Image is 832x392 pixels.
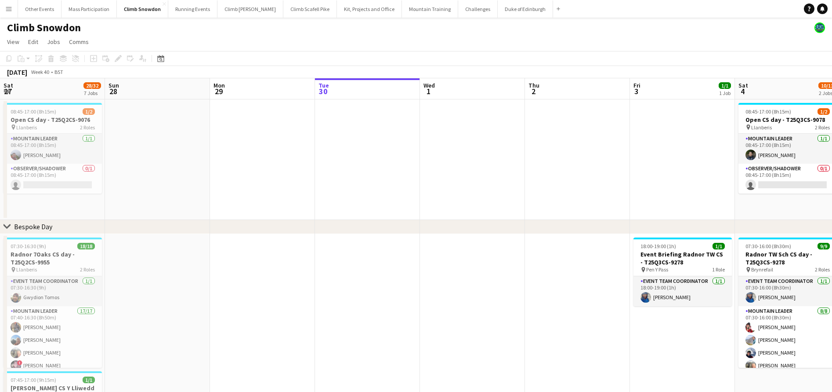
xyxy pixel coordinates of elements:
[4,164,102,194] app-card-role: Observer/Shadower0/108:45-17:00 (8h15m)
[318,81,329,89] span: Tue
[283,0,337,18] button: Climb Scafell Pike
[18,0,61,18] button: Other Events
[402,0,458,18] button: Mountain Training
[527,86,539,96] span: 2
[168,0,217,18] button: Running Events
[7,38,19,46] span: View
[109,81,119,89] span: Sun
[17,360,22,366] span: !
[4,238,102,368] app-job-card: 07:30-16:30 (9h)18/18Radnor 7Oaks CS day - T25Q2CS-9955 Llanberis2 RolesEvent Team Coordinator1/1...
[640,243,676,249] span: 18:00-19:00 (1h)
[422,86,435,96] span: 1
[54,69,63,75] div: BST
[4,276,102,306] app-card-role: Event Team Coordinator1/107:30-16:30 (9h)Gwydion Tomos
[632,86,640,96] span: 3
[719,82,731,89] span: 1/1
[65,36,92,48] a: Comms
[11,377,56,383] span: 07:45-17:00 (9h15m)
[117,0,168,18] button: Climb Snowdon
[213,81,225,89] span: Mon
[47,38,60,46] span: Jobs
[69,38,89,46] span: Comms
[528,81,539,89] span: Thu
[738,81,748,89] span: Sat
[337,0,402,18] button: Kit, Projects and Office
[80,266,95,273] span: 2 Roles
[61,0,117,18] button: Mass Participation
[4,250,102,266] h3: Radnor 7Oaks CS day - T25Q2CS-9955
[107,86,119,96] span: 28
[814,22,825,33] app-user-avatar: Staff RAW Adventures
[11,243,46,249] span: 07:30-16:30 (9h)
[818,243,830,249] span: 9/9
[4,36,23,48] a: View
[83,108,95,115] span: 1/2
[423,81,435,89] span: Wed
[633,276,732,306] app-card-role: Event Team Coordinator1/118:00-19:00 (1h)[PERSON_NAME]
[43,36,64,48] a: Jobs
[28,38,38,46] span: Edit
[745,108,791,115] span: 08:45-17:00 (8h15m)
[633,81,640,89] span: Fri
[2,86,13,96] span: 27
[7,68,27,77] div: [DATE]
[751,266,773,273] span: Brynrefail
[815,124,830,131] span: 2 Roles
[83,82,101,89] span: 28/32
[317,86,329,96] span: 30
[4,103,102,194] app-job-card: 08:45-17:00 (8h15m)1/2Open CS day - T25Q2CS-9076 Llanberis2 RolesMountain Leader1/108:45-17:00 (8...
[713,243,725,249] span: 1/1
[217,0,283,18] button: Climb [PERSON_NAME]
[16,124,37,131] span: Llanberis
[84,90,101,96] div: 7 Jobs
[633,238,732,306] app-job-card: 18:00-19:00 (1h)1/1Event Briefing Radnor TW CS - T25Q3CS-9278 Pen Y Pass1 RoleEvent Team Coordina...
[77,243,95,249] span: 18/18
[646,266,668,273] span: Pen Y Pass
[633,250,732,266] h3: Event Briefing Radnor TW CS - T25Q3CS-9278
[29,69,51,75] span: Week 40
[7,21,81,34] h1: Climb Snowdon
[745,243,791,249] span: 07:30-16:00 (8h30m)
[4,134,102,164] app-card-role: Mountain Leader1/108:45-17:00 (8h15m)[PERSON_NAME]
[751,124,772,131] span: Llanberis
[4,116,102,124] h3: Open CS day - T25Q2CS-9076
[498,0,553,18] button: Duke of Edinburgh
[212,86,225,96] span: 29
[818,108,830,115] span: 1/2
[4,81,13,89] span: Sat
[458,0,498,18] button: Challenges
[14,222,52,231] div: Bespoke Day
[815,266,830,273] span: 2 Roles
[25,36,42,48] a: Edit
[712,266,725,273] span: 1 Role
[737,86,748,96] span: 4
[11,108,56,115] span: 08:45-17:00 (8h15m)
[83,377,95,383] span: 1/1
[80,124,95,131] span: 2 Roles
[16,266,37,273] span: Llanberis
[719,90,731,96] div: 1 Job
